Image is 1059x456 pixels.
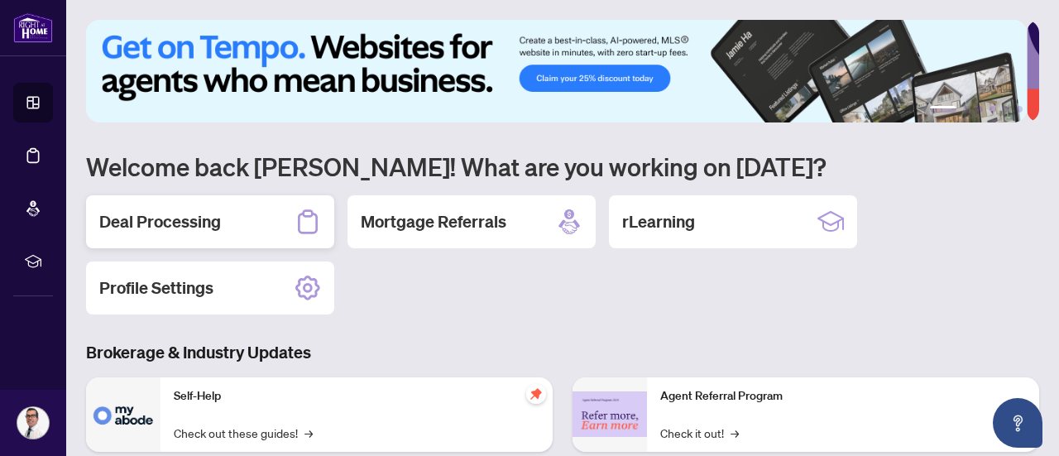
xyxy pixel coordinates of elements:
[174,424,313,442] a: Check out these guides!→
[86,377,161,452] img: Self-Help
[990,106,996,113] button: 4
[660,387,1026,406] p: Agent Referral Program
[13,12,53,43] img: logo
[573,391,647,437] img: Agent Referral Program
[963,106,970,113] button: 2
[99,210,221,233] h2: Deal Processing
[86,341,1039,364] h3: Brokerage & Industry Updates
[1003,106,1009,113] button: 5
[526,384,546,404] span: pushpin
[731,424,739,442] span: →
[17,407,49,439] img: Profile Icon
[1016,106,1023,113] button: 6
[86,151,1039,182] h1: Welcome back [PERSON_NAME]! What are you working on [DATE]?
[930,106,956,113] button: 1
[622,210,695,233] h2: rLearning
[99,276,213,300] h2: Profile Settings
[993,398,1042,448] button: Open asap
[361,210,506,233] h2: Mortgage Referrals
[174,387,539,406] p: Self-Help
[304,424,313,442] span: →
[976,106,983,113] button: 3
[660,424,739,442] a: Check it out!→
[86,20,1027,122] img: Slide 0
